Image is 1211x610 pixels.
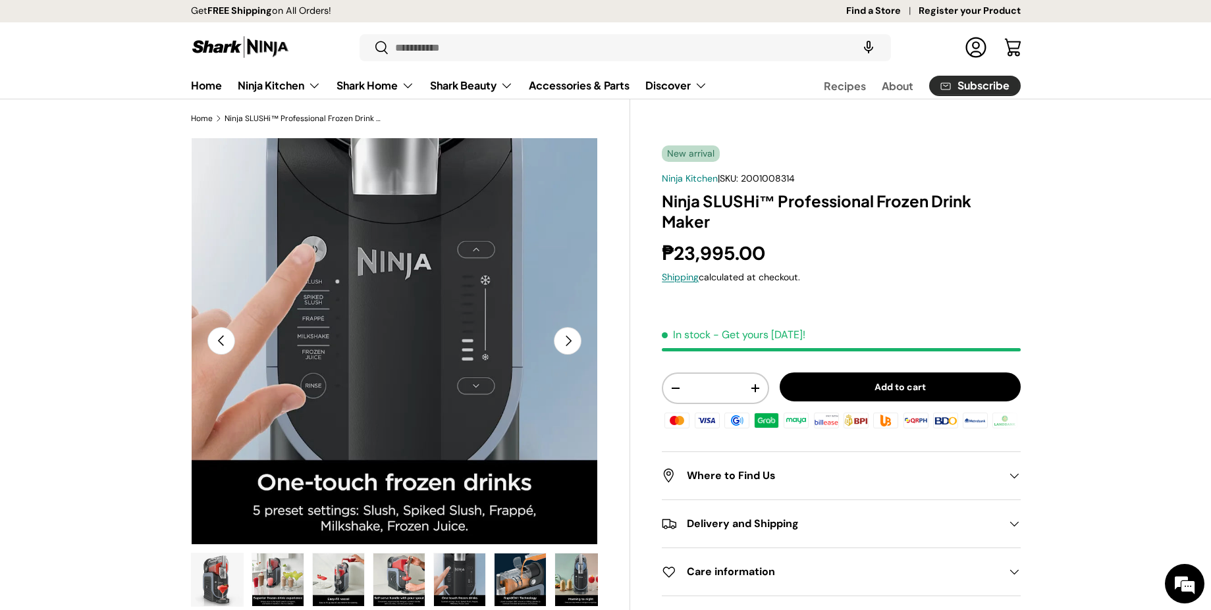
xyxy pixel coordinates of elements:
[192,553,243,606] img: Ninja SLUSHi™ Professional Frozen Drink Maker
[662,241,768,266] strong: ₱23,995.00
[637,72,715,99] summary: Discover
[741,172,795,184] span: 2001008314
[792,72,1021,99] nav: Secondary
[230,72,329,99] summary: Ninja Kitchen
[662,270,1020,284] div: calculated at checkout.
[225,114,383,122] a: Ninja SLUSHi™ Professional Frozen Drink Maker
[931,411,960,430] img: bdo
[871,411,900,430] img: ubp
[191,4,331,18] p: Get on All Orders!
[990,411,1019,430] img: landbank
[28,166,230,299] span: We are offline. Please leave us a message.
[842,411,871,430] img: bpi
[662,328,711,342] span: In stock
[713,328,805,342] p: - Get yours [DATE]!
[662,271,699,283] a: Shipping
[919,4,1021,18] a: Register your Product
[252,553,304,606] img: Ninja SLUSHi™ Professional Frozen Drink Maker
[957,80,1009,91] span: Subscribe
[313,553,364,606] img: Ninja SLUSHi™ Professional Frozen Drink Maker
[662,516,999,532] h2: Delivery and Shipping
[422,72,521,99] summary: Shark Beauty
[662,564,999,580] h2: Care information
[434,553,485,606] img: Ninja SLUSHi™ Professional Frozen Drink Maker
[662,191,1020,232] h1: Ninja SLUSHi™ Professional Frozen Drink Maker
[662,172,718,184] a: Ninja Kitchen
[662,468,999,484] h2: Where to Find Us
[191,113,631,124] nav: Breadcrumbs
[882,73,913,99] a: About
[780,372,1021,402] button: Add to cart
[329,72,422,99] summary: Shark Home
[662,500,1020,547] summary: Delivery and Shipping
[216,7,248,38] div: Minimize live chat window
[207,5,272,16] strong: FREE Shipping
[718,172,795,184] span: |
[722,411,751,430] img: gcash
[824,73,866,99] a: Recipes
[662,411,691,430] img: master
[929,76,1021,96] a: Subscribe
[373,553,425,606] img: Ninja SLUSHi™ Professional Frozen Drink Maker
[782,411,811,430] img: maya
[752,411,781,430] img: grabpay
[191,72,222,98] a: Home
[191,34,290,60] img: Shark Ninja Philippines
[846,4,919,18] a: Find a Store
[555,553,606,606] img: Ninja SLUSHi™ Professional Frozen Drink Maker
[662,452,1020,499] summary: Where to Find Us
[68,74,221,91] div: Leave a message
[495,553,546,606] img: Ninja SLUSHi™ Professional Frozen Drink Maker
[720,172,738,184] span: SKU:
[529,72,630,98] a: Accessories & Parts
[812,411,841,430] img: billease
[193,405,239,423] em: Submit
[662,548,1020,596] summary: Care information
[662,145,720,162] span: New arrival
[191,72,707,99] nav: Primary
[7,359,251,405] textarea: Type your message and click 'Submit'
[961,411,990,430] img: metrobank
[191,114,213,122] a: Home
[692,411,721,430] img: visa
[848,33,890,62] speech-search-button: Search by voice
[901,411,930,430] img: qrph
